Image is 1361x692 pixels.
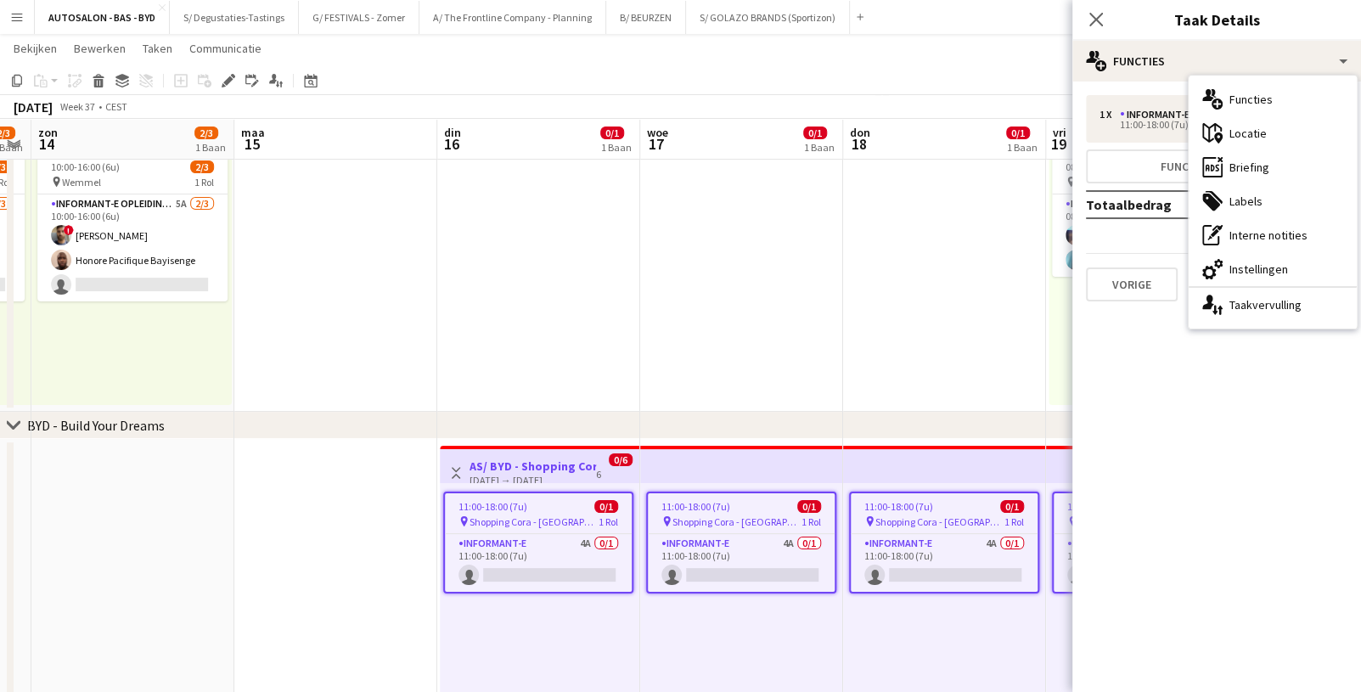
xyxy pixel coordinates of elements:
div: BYD - Build Your Dreams [27,417,165,434]
div: CEST [105,100,127,113]
span: 0/1 [594,500,618,513]
span: Shopping Cora - [GEOGRAPHIC_DATA] [470,515,599,528]
span: Communicatie [189,41,262,56]
a: Bewerken [67,37,132,59]
a: Taken [136,37,179,59]
app-card-role: Informant-e2/208:00-18:00 (10u)[PERSON_NAME]![PERSON_NAME] [1052,194,1242,277]
span: Shopping Cora - [GEOGRAPHIC_DATA] [875,515,1004,528]
span: 14 [36,134,58,154]
button: G/ FESTIVALS - Zomer [299,1,419,34]
div: 1 Baan [1007,141,1038,154]
span: 18 [847,134,870,154]
td: Totaalbedrag [1086,191,1257,218]
div: Locatie [1189,116,1357,150]
div: Functies [1072,41,1361,82]
span: 1 Rol [1004,515,1024,528]
span: 0/1 [797,500,821,513]
div: Labels [1189,184,1357,218]
span: woe [647,125,668,140]
span: 16 [441,134,461,154]
span: vri [1053,125,1066,140]
app-card-role: Informant-e4A0/111:00-18:00 (7u) [851,534,1038,592]
div: Instellingen [1189,252,1357,286]
span: 1 Rol [801,515,821,528]
span: Bewerken [74,41,126,56]
span: 17 [644,134,668,154]
app-card-role: Informant-e4A0/111:00-18:00 (7u) [445,534,632,592]
div: Functies [1189,82,1357,116]
div: Briefing [1189,150,1357,184]
div: 11:00-18:00 (7u) [1099,121,1316,129]
div: 1 Baan [804,141,835,154]
span: 08:00-18:00 (10u) [1066,160,1139,173]
app-card-role: Informant-e4A0/111:00-18:00 (7u) [1054,534,1240,592]
div: Interne notities [1189,218,1357,252]
button: AUTOSALON - BAS - BYD [35,1,170,34]
div: 1 Baan [601,141,632,154]
span: 1 Rol [599,515,618,528]
span: 1 Rol [194,176,214,188]
span: Wemmel [62,176,101,188]
span: 2/3 [194,127,218,139]
div: [DATE] [14,98,53,115]
button: A/ The Frontline Company - Planning [419,1,606,34]
span: Bekijken [14,41,57,56]
div: Informant-e [1120,109,1196,121]
div: 1 Baan [195,141,226,154]
span: 2/3 [190,160,214,173]
app-job-card: 11:00-18:00 (7u)0/1 Shopping Cora - [GEOGRAPHIC_DATA]1 RolInformant-e4A0/111:00-18:00 (7u) [443,492,633,594]
span: Shopping Cora - [GEOGRAPHIC_DATA] [672,515,801,528]
button: B/ BEURZEN [606,1,686,34]
h3: AS/ BYD - Shopping Cora - Informant - [GEOGRAPHIC_DATA] - 16/17-21/09 [470,459,596,474]
span: ! [64,225,74,235]
h3: Taak Details [1072,8,1361,31]
span: 11:00-18:00 (7u) [1067,500,1136,513]
span: 0/6 [609,453,633,466]
div: [DATE] → [DATE] [470,474,596,487]
span: 0/1 [600,127,624,139]
app-card-role: Informant-e Opleiding - Formation5A2/310:00-16:00 (6u)![PERSON_NAME]Honore Pacifique Bayisenge [37,194,228,301]
app-card-role: Informant-e4A0/111:00-18:00 (7u) [648,534,835,592]
span: 19 [1050,134,1066,154]
span: 11:00-18:00 (7u) [458,500,527,513]
button: S/ GOLAZO BRANDS (Sportizon) [686,1,850,34]
span: Taken [143,41,172,56]
button: Functie toevoegen [1086,149,1347,183]
span: maa [241,125,265,140]
a: Communicatie [183,37,268,59]
span: 0/1 [1006,127,1030,139]
app-job-card: 11:00-18:00 (7u)0/1 Shopping Cora - [GEOGRAPHIC_DATA]1 RolInformant-e4A0/111:00-18:00 (7u) [1052,492,1242,594]
div: 6 werken [596,466,633,493]
span: 11:00-18:00 (7u) [661,500,730,513]
span: zon [38,125,58,140]
span: din [444,125,461,140]
button: Vorige [1086,267,1178,301]
app-job-card: 10:00-16:00 (6u)2/3 Wemmel1 RolInformant-e Opleiding - Formation5A2/310:00-16:00 (6u)![PERSON_NAM... [37,154,228,301]
span: 0/1 [1000,500,1024,513]
app-job-card: 08:00-18:00 (10u)2/2 Circuit Zolder1 RolInformant-e2/208:00-18:00 (10u)[PERSON_NAME]![PERSON_NAME] [1052,154,1242,277]
span: don [850,125,870,140]
span: 10:00-16:00 (6u) [51,160,120,173]
a: Bekijken [7,37,64,59]
span: 15 [239,134,265,154]
app-job-card: 11:00-18:00 (7u)0/1 Shopping Cora - [GEOGRAPHIC_DATA]1 RolInformant-e4A0/111:00-18:00 (7u) [646,492,836,594]
span: 0/1 [803,127,827,139]
div: Taakvervulling [1189,288,1357,322]
span: 11:00-18:00 (7u) [864,500,933,513]
button: S/ Degustaties-Tastings [170,1,299,34]
app-job-card: 11:00-18:00 (7u)0/1 Shopping Cora - [GEOGRAPHIC_DATA]1 RolInformant-e4A0/111:00-18:00 (7u) [849,492,1039,594]
div: 1 x [1099,109,1120,121]
span: Week 37 [56,100,98,113]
